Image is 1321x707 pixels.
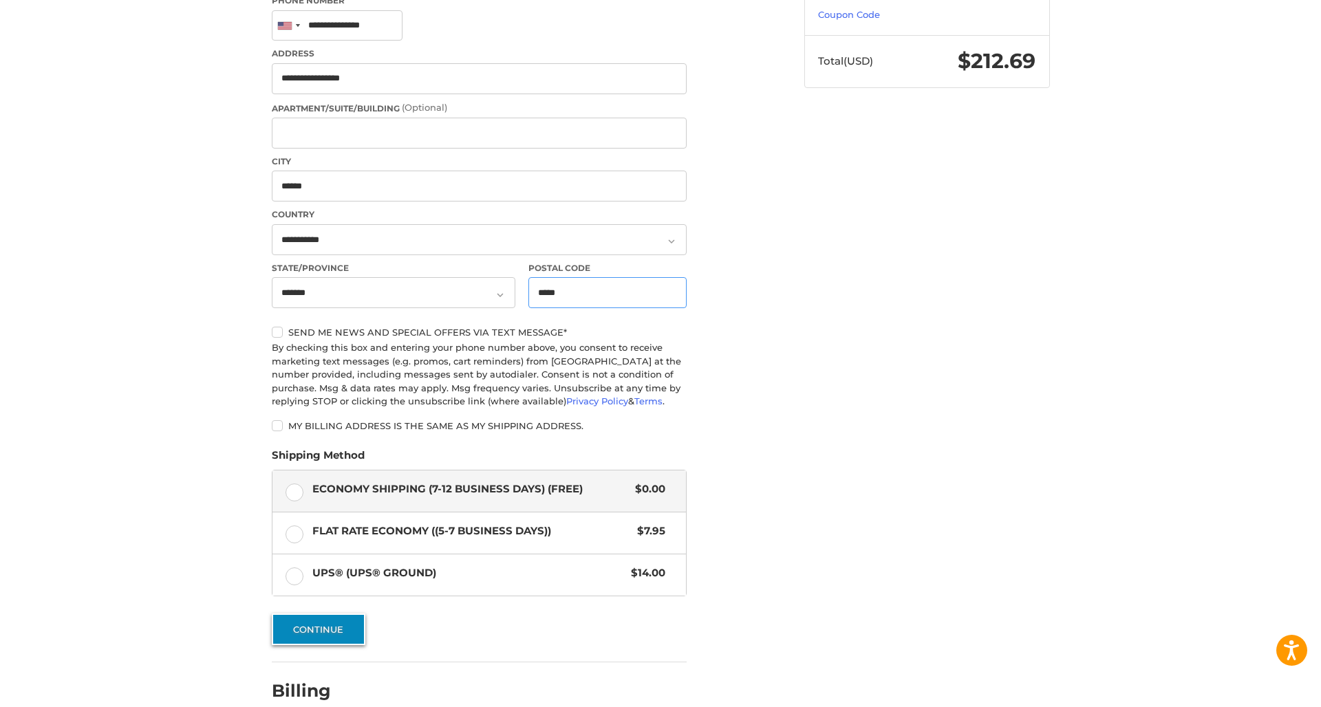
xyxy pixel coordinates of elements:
[629,481,666,497] span: $0.00
[272,613,365,645] button: Continue
[818,9,880,20] a: Coupon Code
[272,208,687,221] label: Country
[958,48,1035,74] span: $212.69
[528,262,687,274] label: Postal Code
[272,262,515,274] label: State/Province
[402,102,447,113] small: (Optional)
[566,395,628,406] a: Privacy Policy
[312,523,631,539] span: Flat Rate Economy ((5-7 Business Days))
[634,395,663,406] a: Terms
[272,11,304,41] div: United States: +1
[625,565,666,581] span: $14.00
[272,327,687,338] label: Send me news and special offers via text message*
[312,481,629,497] span: Economy Shipping (7-12 Business Days) (Free)
[272,341,687,409] div: By checking this box and entering your phone number above, you consent to receive marketing text ...
[272,420,687,431] label: My billing address is the same as my shipping address.
[631,523,666,539] span: $7.95
[272,155,687,168] label: City
[272,47,687,60] label: Address
[272,680,352,701] h2: Billing
[272,101,687,115] label: Apartment/Suite/Building
[272,448,365,470] legend: Shipping Method
[818,54,873,67] span: Total (USD)
[312,565,625,581] span: UPS® (UPS® Ground)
